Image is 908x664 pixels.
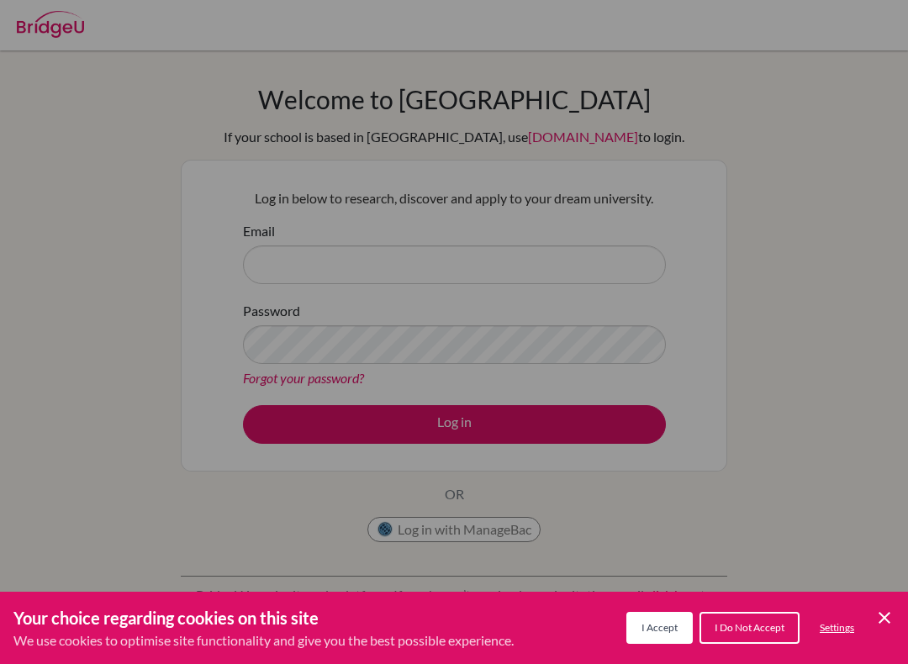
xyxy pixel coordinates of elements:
[699,612,800,644] button: I Do Not Accept
[820,621,854,634] span: Settings
[715,621,784,634] span: I Do Not Accept
[626,612,693,644] button: I Accept
[641,621,678,634] span: I Accept
[13,605,514,630] h3: Your choice regarding cookies on this site
[13,630,514,651] p: We use cookies to optimise site functionality and give you the best possible experience.
[806,614,868,642] button: Settings
[874,608,895,628] button: Save and close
